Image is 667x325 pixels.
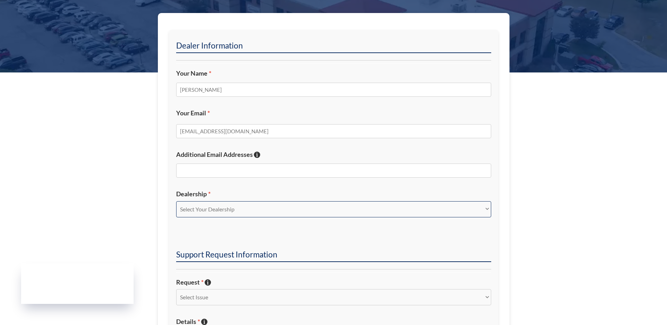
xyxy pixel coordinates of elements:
[176,249,491,262] h2: Support Request Information
[176,278,204,286] span: Request
[176,151,253,158] span: Additional Email Addresses
[21,263,134,304] iframe: Garber Digital Marketing Status
[176,190,491,198] label: Dealership
[176,109,491,117] label: Your Email
[176,40,491,53] h2: Dealer Information
[176,69,491,77] label: Your Name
